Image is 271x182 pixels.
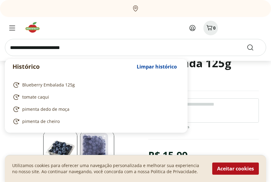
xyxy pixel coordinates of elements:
[22,82,75,88] span: Blueberry Embalada 125g
[12,93,178,101] a: tomate caqui
[203,21,218,35] button: Carrinho
[137,64,177,69] span: Limpar histórico
[43,131,77,165] img: Blueberry Embalada 125g
[12,106,178,113] a: pimenta dedo de moça
[213,25,216,31] span: 0
[148,147,188,164] div: R$ 15,99
[22,106,69,112] span: pimenta dedo de moça
[12,81,178,89] a: Blueberry Embalada 125g
[12,118,178,125] a: pimenta de cheiro
[24,21,45,33] img: Hortifruti
[5,21,19,35] button: Menu
[134,59,180,74] button: Limpar histórico
[5,39,266,56] input: search
[247,44,261,51] button: Submit Search
[22,118,60,124] span: pimenta de cheiro
[80,131,114,165] img: Blueberry Embalada 125g foto 2
[22,94,49,100] span: tomate caqui
[12,163,205,175] p: Utilizamos cookies para oferecer uma navegação personalizada e melhorar sua experiencia no nosso ...
[12,62,134,71] p: Histórico
[212,163,259,175] button: Aceitar cookies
